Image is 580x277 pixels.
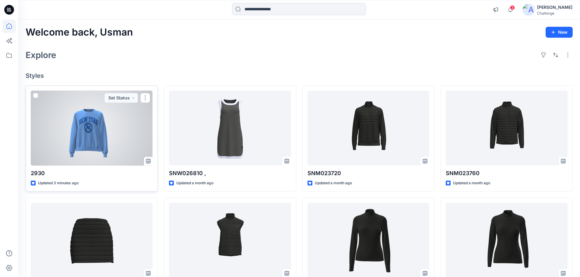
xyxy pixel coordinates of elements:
a: SNW026810 , [169,91,291,166]
p: Updated a month ago [453,180,490,186]
a: SNM023720 [308,91,429,166]
h2: Explore [26,50,56,60]
p: SNM023720 [308,169,429,178]
p: SNW026810 , [169,169,291,178]
a: 2930 [31,91,153,166]
img: avatar [522,4,535,16]
p: SNM023760 [446,169,568,178]
h4: Styles [26,72,573,79]
p: 2930 [31,169,153,178]
button: New [546,27,573,38]
p: Updated a month ago [176,180,213,186]
div: [PERSON_NAME] [537,4,572,11]
p: Updated a month ago [315,180,352,186]
div: Challenge [537,11,572,16]
h2: Welcome back, Usman [26,27,133,38]
p: Updated 3 minutes ago [38,180,79,186]
a: SNM023760 [446,91,568,166]
span: 3 [510,5,515,10]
